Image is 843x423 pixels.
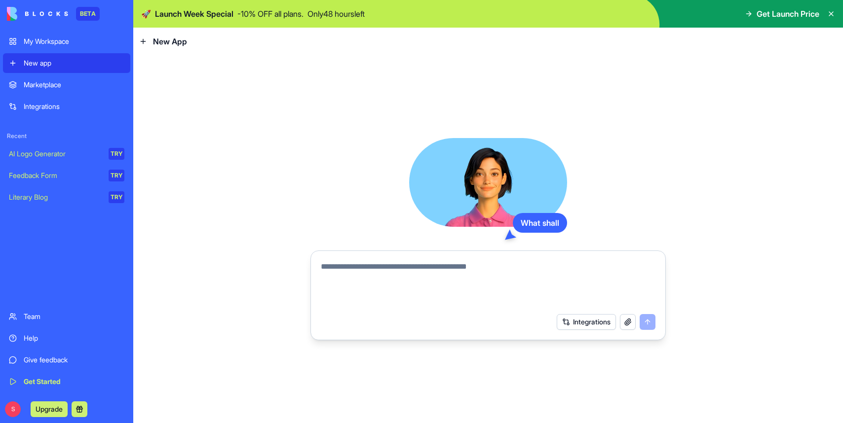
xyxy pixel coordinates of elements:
div: New app [24,58,124,68]
p: Only 48 hours left [307,8,365,20]
div: Integrations [24,102,124,111]
p: - 10 % OFF all plans. [237,8,304,20]
div: TRY [109,191,124,203]
a: Team [3,307,130,326]
a: Feedback FormTRY [3,166,130,185]
a: My Workspace [3,32,130,51]
button: Upgrade [31,401,68,417]
a: AI Logo GeneratorTRY [3,144,130,164]
a: Integrations [3,97,130,116]
a: Upgrade [31,404,68,414]
a: New app [3,53,130,73]
span: S [5,401,21,417]
div: My Workspace [24,36,124,46]
div: TRY [109,148,124,160]
span: Recent [3,132,130,140]
div: What shall [513,213,567,233]
div: Give feedback [24,355,124,365]
span: 🚀 [141,8,151,20]
img: logo [7,7,68,21]
div: Team [24,312,124,321]
div: Feedback Form [9,171,102,180]
div: Help [24,333,124,343]
div: AI Logo Generator [9,149,102,159]
div: Get Started [24,377,124,387]
span: Get Launch Price [757,8,819,20]
a: Get Started [3,372,130,391]
button: Integrations [557,314,616,330]
div: TRY [109,170,124,181]
div: BETA [76,7,100,21]
a: Literary BlogTRY [3,187,130,207]
span: New App [153,35,187,47]
a: BETA [7,7,100,21]
div: Marketplace [24,80,124,90]
span: Launch Week Special [155,8,233,20]
a: Give feedback [3,350,130,370]
a: Marketplace [3,75,130,95]
a: Help [3,328,130,348]
div: Literary Blog [9,192,102,202]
